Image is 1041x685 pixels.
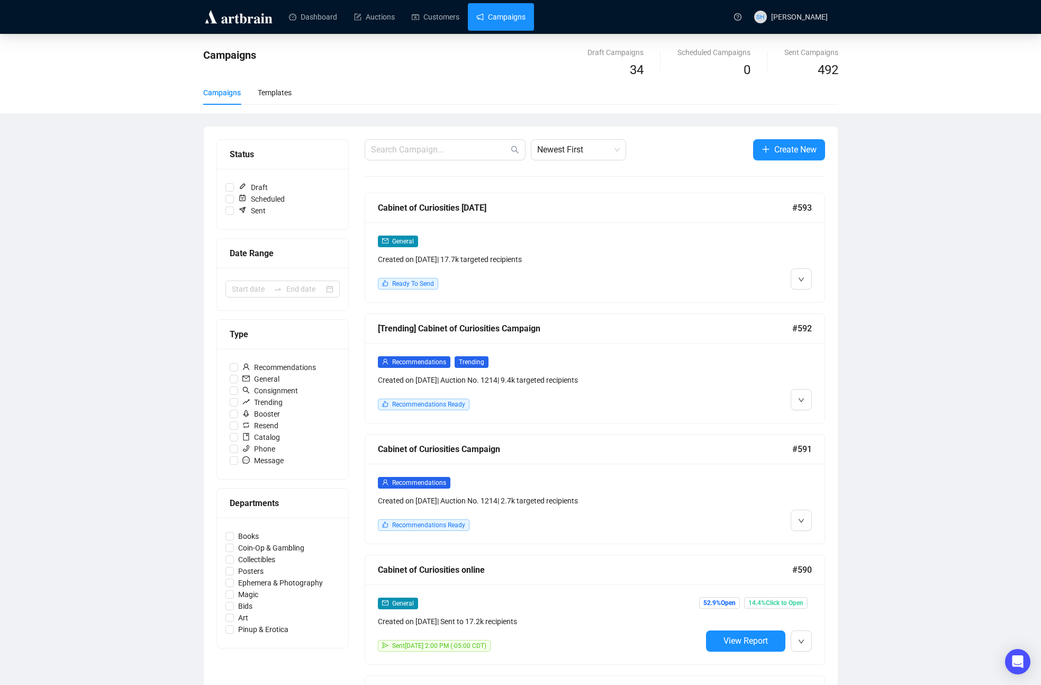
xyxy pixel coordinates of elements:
[365,193,825,303] a: Cabinet of Curiosities [DATE]#593mailGeneralCreated on [DATE]| 17.7k targeted recipientslikeReady...
[234,542,309,554] span: Coin-Op & Gambling
[234,565,268,577] span: Posters
[630,62,644,77] span: 34
[378,322,792,335] div: [Trending] Cabinet of Curiosities Campaign
[230,148,336,161] div: Status
[234,612,252,624] span: Art
[382,358,388,365] span: user
[242,375,250,382] span: mail
[587,47,644,58] div: Draft Campaigns
[371,143,509,156] input: Search Campaign...
[382,280,388,286] span: like
[455,356,488,368] span: Trending
[392,521,465,529] span: Recommendations Ready
[242,445,250,452] span: phone
[382,479,388,485] span: user
[706,630,785,652] button: View Report
[392,600,414,607] span: General
[242,421,250,429] span: retweet
[289,3,337,31] a: Dashboard
[392,401,465,408] span: Recommendations Ready
[234,182,272,193] span: Draft
[378,254,702,265] div: Created on [DATE] | 17.7k targeted recipients
[734,13,741,21] span: question-circle
[537,140,620,160] span: Newest First
[378,201,792,214] div: Cabinet of Curiosities [DATE]
[382,521,388,528] span: like
[242,398,250,405] span: rise
[774,143,817,156] span: Create New
[392,642,486,650] span: Sent [DATE] 2:00 PM (-05:00 CDT)
[230,497,336,510] div: Departments
[238,362,320,373] span: Recommendations
[762,145,770,154] span: plus
[392,479,446,486] span: Recommendations
[234,624,293,635] span: Pinup & Erotica
[242,433,250,440] span: book
[365,313,825,423] a: [Trending] Cabinet of Curiosities Campaign#592userRecommendationsTrendingCreated on [DATE]| Aucti...
[677,47,750,58] div: Scheduled Campaigns
[238,396,287,408] span: Trending
[753,139,825,160] button: Create New
[242,363,250,371] span: user
[792,443,812,456] span: #591
[234,577,327,589] span: Ephemera & Photography
[234,600,257,612] span: Bids
[798,276,804,283] span: down
[723,636,768,646] span: View Report
[203,8,274,25] img: logo
[378,495,702,507] div: Created on [DATE] | Auction No. 1214 | 2.7k targeted recipients
[792,201,812,214] span: #593
[238,431,284,443] span: Catalog
[354,3,395,31] a: Auctions
[392,238,414,245] span: General
[699,597,740,609] span: 52.9% Open
[242,386,250,394] span: search
[744,597,808,609] span: 14.4% Click to Open
[238,373,284,385] span: General
[365,434,825,544] a: Cabinet of Curiosities Campaign#591userRecommendationsCreated on [DATE]| Auction No. 1214| 2.7k t...
[238,385,302,396] span: Consignment
[378,443,792,456] div: Cabinet of Curiosities Campaign
[792,563,812,576] span: #590
[238,455,288,466] span: Message
[798,638,804,645] span: down
[378,563,792,576] div: Cabinet of Curiosities online
[286,283,324,295] input: End date
[242,456,250,464] span: message
[382,401,388,407] span: like
[203,49,256,61] span: Campaigns
[234,554,279,565] span: Collectibles
[412,3,459,31] a: Customers
[234,530,263,542] span: Books
[232,283,269,295] input: Start date
[476,3,526,31] a: Campaigns
[771,13,828,21] span: [PERSON_NAME]
[382,642,388,648] span: send
[230,247,336,260] div: Date Range
[274,285,282,293] span: swap-right
[234,589,262,600] span: Magic
[230,328,336,341] div: Type
[382,600,388,606] span: mail
[784,47,838,58] div: Sent Campaigns
[756,12,764,22] span: SH
[798,397,804,403] span: down
[392,358,446,366] span: Recommendations
[203,87,241,98] div: Campaigns
[1005,649,1030,674] div: Open Intercom Messenger
[234,205,270,217] span: Sent
[818,62,838,77] span: 492
[798,518,804,524] span: down
[378,616,702,627] div: Created on [DATE] | Sent to 17.2k recipients
[234,193,289,205] span: Scheduled
[258,87,292,98] div: Templates
[242,410,250,417] span: rocket
[511,146,519,154] span: search
[792,322,812,335] span: #592
[238,420,283,431] span: Resend
[238,408,284,420] span: Booster
[382,238,388,244] span: mail
[274,285,282,293] span: to
[392,280,434,287] span: Ready To Send
[744,62,750,77] span: 0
